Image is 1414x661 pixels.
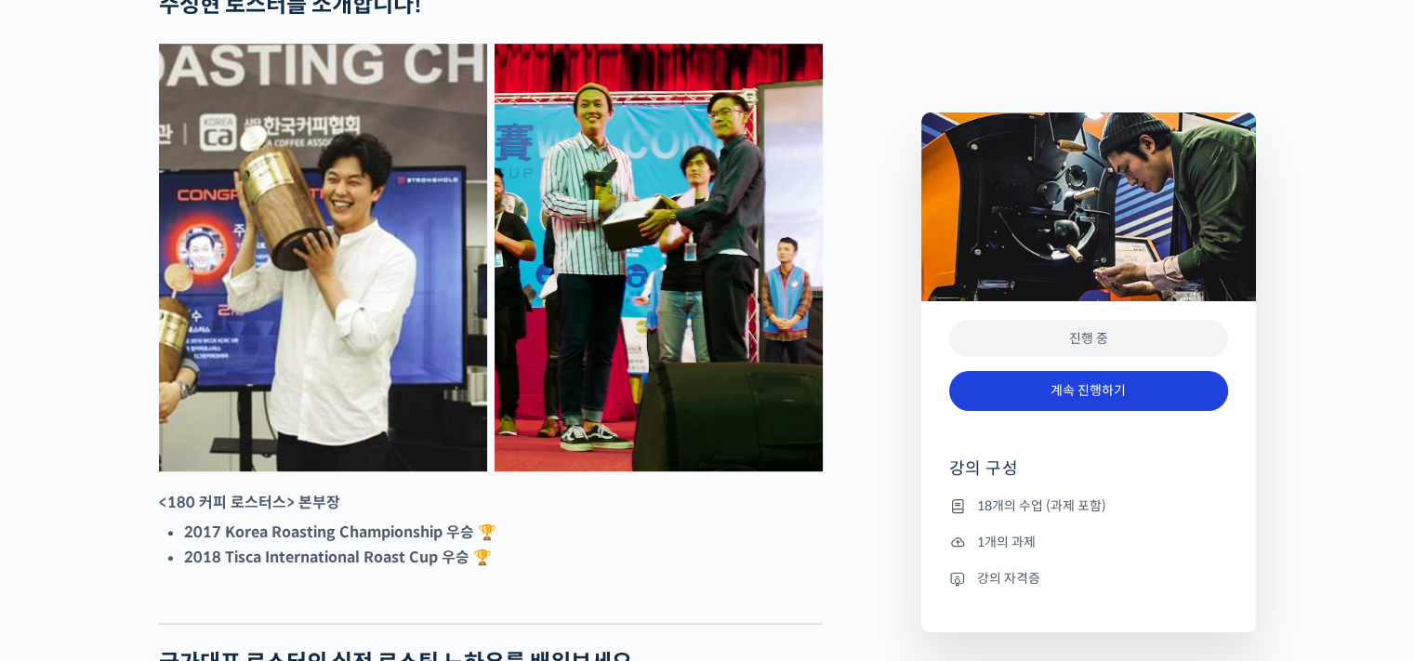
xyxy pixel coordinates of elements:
a: 대화 [123,507,240,553]
strong: 2018 Tisca International Roast Cup 우승 🏆 [184,548,492,567]
li: 1개의 과제 [949,531,1228,553]
span: 대화 [170,535,192,550]
li: 강의 자격증 [949,567,1228,589]
h4: 강의 구성 [949,457,1228,495]
strong: <180 커피 로스터스> 본부장 [159,493,340,512]
a: 홈 [6,507,123,553]
strong: 2017 Korea Roasting Championship 우승 🏆 [184,522,496,542]
li: 18개의 수업 (과제 포함) [949,495,1228,517]
span: 홈 [59,535,70,549]
span: 설정 [287,535,310,549]
a: 계속 진행하기 [949,371,1228,411]
a: 설정 [240,507,357,553]
div: 진행 중 [949,320,1228,358]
